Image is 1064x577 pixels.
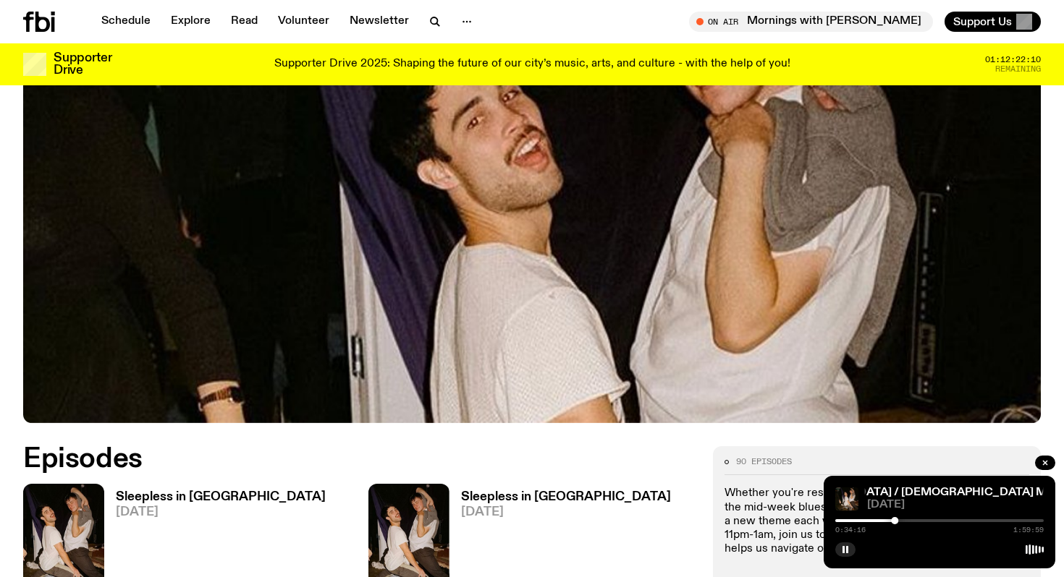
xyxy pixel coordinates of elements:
a: Schedule [93,12,159,32]
span: [DATE] [867,500,1044,510]
span: 90 episodes [736,458,792,466]
a: Volunteer [269,12,338,32]
span: 1:59:59 [1013,526,1044,534]
img: Marcus Whale is on the left, bent to his knees and arching back with a gleeful look his face He i... [835,487,858,510]
button: Support Us [945,12,1041,32]
h3: Sleepless in [GEOGRAPHIC_DATA] [116,491,326,503]
span: [DATE] [461,506,671,518]
span: Remaining [995,65,1041,73]
a: Read [222,12,266,32]
button: On AirMornings with [PERSON_NAME] [689,12,933,32]
a: Explore [162,12,219,32]
h3: Sleepless in [GEOGRAPHIC_DATA] [461,491,671,503]
span: [DATE] [116,506,326,518]
h2: Episodes [23,446,696,472]
span: 01:12:22:10 [985,56,1041,64]
span: 0:34:16 [835,526,866,534]
h3: Supporter Drive [54,52,111,77]
p: Supporter Drive 2025: Shaping the future of our city’s music, arts, and culture - with the help o... [274,58,790,71]
span: Support Us [953,15,1012,28]
p: Whether you're restless between the sheets or down with the mid-week blues, tune in for a late ni... [725,487,1029,556]
a: Newsletter [341,12,418,32]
